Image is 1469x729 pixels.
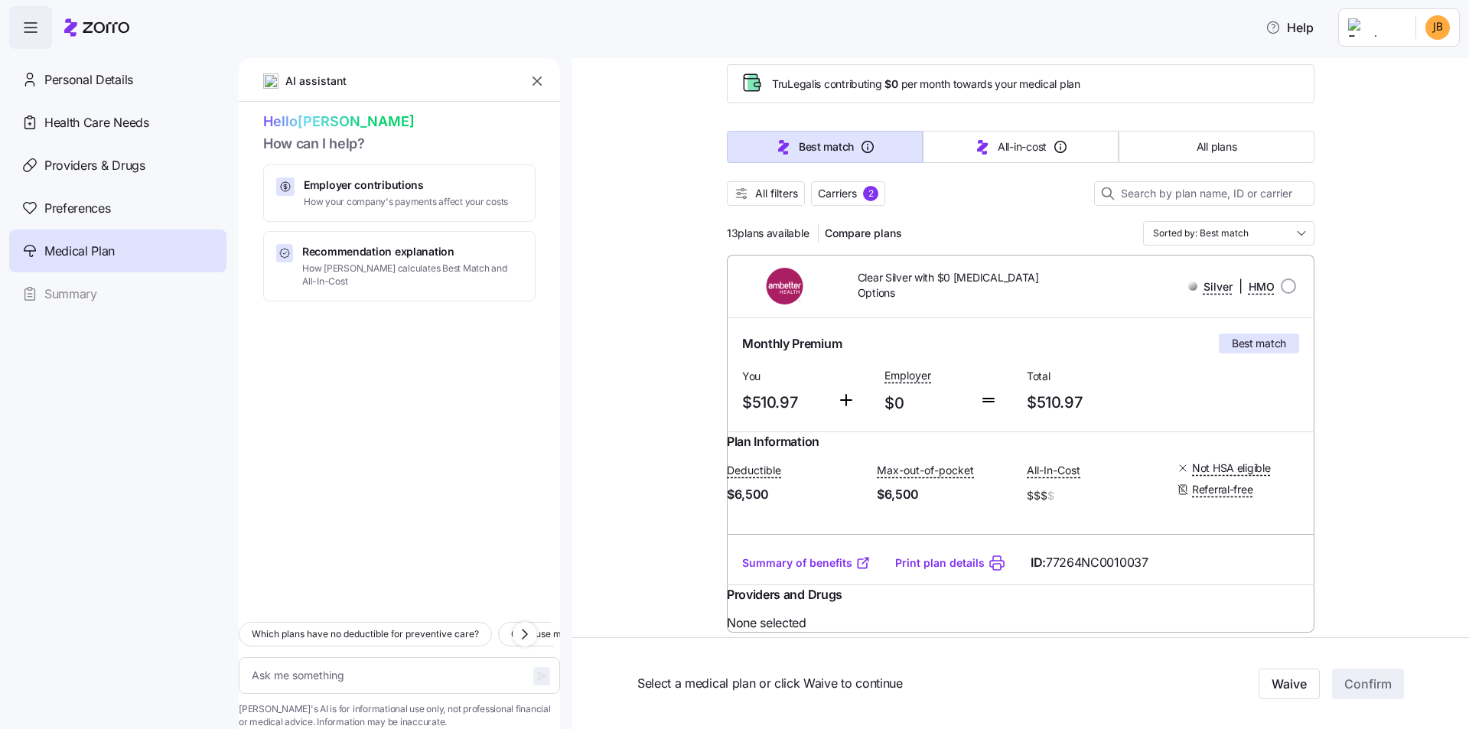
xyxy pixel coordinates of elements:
span: Plan Information [727,432,819,451]
span: All plans [1197,139,1236,155]
div: | [1188,277,1275,296]
button: Carriers2 [811,181,885,206]
a: Medical Plan [9,229,226,272]
span: AI assistant [285,73,347,89]
span: How your company's payments affect your costs [304,196,508,209]
span: Referral-free [1192,482,1252,497]
img: Employer logo [1348,18,1403,37]
span: Employer [884,368,931,383]
button: All filters [727,181,805,206]
span: Preferences [44,199,110,218]
span: Carriers [818,186,857,201]
span: How can I help? [263,133,536,155]
span: $510.97 [1027,390,1157,415]
a: Print plan details [895,555,985,571]
span: $ [1047,488,1054,503]
span: Providers and Drugs [727,585,842,604]
span: HMO [1249,279,1275,295]
span: Waive [1272,675,1307,693]
span: Best match [1232,336,1286,351]
a: Preferences [9,187,226,229]
img: ai-icon.png [263,73,278,89]
button: Waive [1259,669,1320,699]
img: a12ed22a75749c389a3e5956cf645b2a [1425,15,1450,40]
span: Not HSA eligible [1192,461,1271,476]
span: How [PERSON_NAME] calculates Best Match and All-In-Cost [302,262,523,288]
span: $0 [884,76,897,92]
span: Clear Silver with $0 [MEDICAL_DATA] Options [858,270,1062,301]
button: Confirm [1332,669,1404,699]
span: None selected [727,613,1314,633]
a: Summary of benefits [742,555,871,571]
span: Best match [799,139,854,155]
span: Deductible [727,463,781,478]
button: Can I use my current doctors with these plans? [498,622,726,646]
span: Health Care Needs [44,113,149,132]
span: ID: [1031,553,1148,572]
span: All-In-Cost [1027,463,1080,478]
a: Health Care Needs [9,101,226,144]
span: All-in-cost [998,139,1047,155]
span: Compare plans [825,226,902,241]
span: Help [1265,18,1314,37]
span: Recommendation explanation [302,244,523,259]
span: $$$ [1027,485,1164,506]
span: $6,500 [877,485,1015,504]
span: Monthly Premium [742,334,842,353]
input: Order by dropdown [1143,221,1314,246]
a: Providers & Drugs [9,144,226,187]
span: Personal Details [44,70,133,89]
img: Ambetter [739,268,833,304]
span: $510.97 [742,390,825,415]
span: Can I use my current doctors with these plans? [511,626,713,642]
span: You [742,369,825,384]
button: Compare plans [819,221,908,246]
span: Medical Plan [44,242,115,261]
span: Hello [PERSON_NAME] [263,111,536,133]
span: [PERSON_NAME]'s AI is for informational use only, not professional financial or medical advice. I... [239,703,560,729]
span: TruLegal is contributing per month towards your medical plan [772,76,1080,92]
span: Employer contributions [304,177,508,193]
span: 77264NC0010037 [1046,553,1148,572]
button: Which plans have no deductible for preventive care? [239,622,492,646]
button: Help [1253,12,1326,43]
a: Personal Details [9,58,226,101]
span: Confirm [1344,675,1392,693]
span: Max-out-of-pocket [877,463,974,478]
span: Providers & Drugs [44,156,145,175]
span: Silver [1204,279,1233,295]
span: $6,500 [727,485,865,504]
span: Total [1027,369,1157,384]
input: Search by plan name, ID or carrier [1094,181,1314,206]
span: $0 [884,391,967,416]
span: Select a medical plan or click Waive to continue [637,674,1145,693]
span: All filters [755,186,798,201]
span: Which plans have no deductible for preventive care? [252,626,479,642]
span: 13 plans available [727,226,809,241]
div: 2 [863,186,878,201]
